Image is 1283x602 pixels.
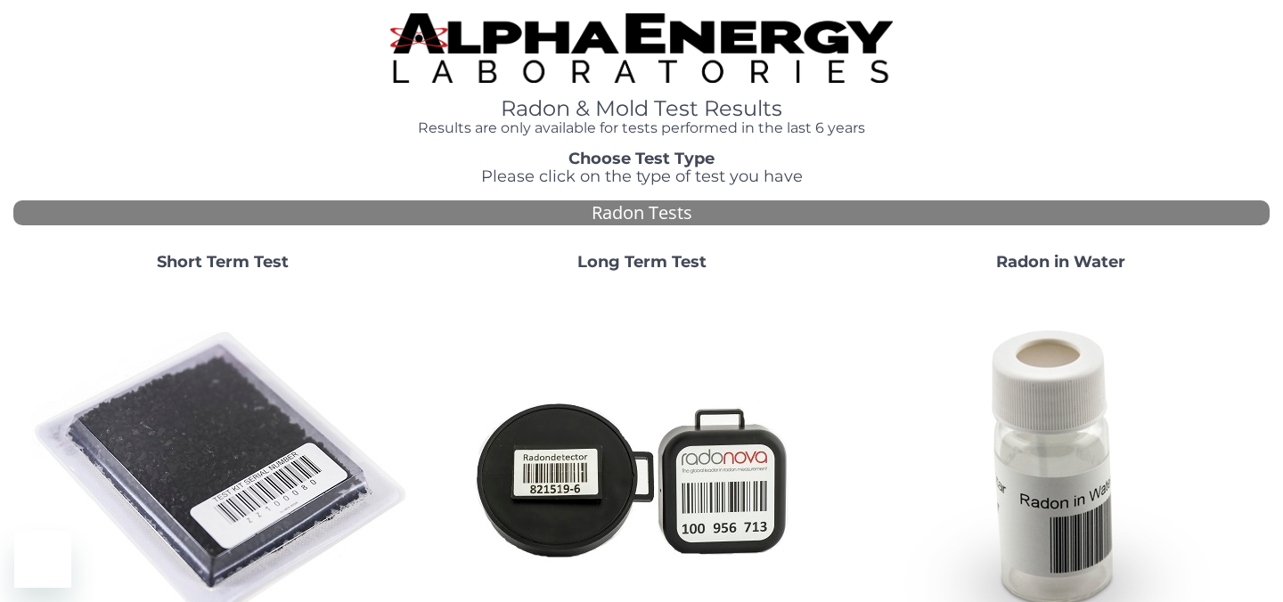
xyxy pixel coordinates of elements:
strong: Short Term Test [157,252,289,272]
span: Please click on the type of test you have [481,167,803,186]
div: Radon Tests [13,200,1270,226]
h4: Results are only available for tests performed in the last 6 years [390,120,893,136]
h1: Radon & Mold Test Results [390,97,893,120]
iframe: Button to launch messaging window [14,531,71,588]
strong: Radon in Water [996,252,1125,272]
img: TightCrop.jpg [390,13,893,83]
strong: Choose Test Type [568,149,715,168]
strong: Long Term Test [577,252,707,272]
